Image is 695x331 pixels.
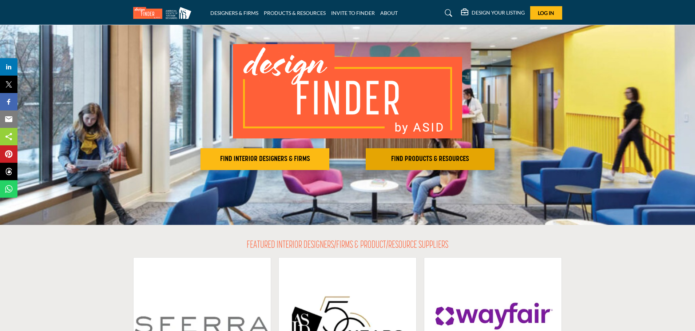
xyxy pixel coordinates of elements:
[438,7,457,19] a: Search
[247,239,448,252] h2: FEATURED INTERIOR DESIGNERS/FIRMS & PRODUCT/RESOURCE SUPPLIERS
[264,10,326,16] a: PRODUCTS & RESOURCES
[472,9,525,16] h5: DESIGN YOUR LISTING
[461,9,525,17] div: DESIGN YOUR LISTING
[538,10,554,16] span: Log In
[200,148,329,170] button: FIND INTERIOR DESIGNERS & FIRMS
[380,10,398,16] a: ABOUT
[133,7,195,19] img: Site Logo
[233,44,462,138] img: image
[368,155,492,164] h2: FIND PRODUCTS & RESOURCES
[366,148,495,170] button: FIND PRODUCTS & RESOURCES
[331,10,375,16] a: INVITE TO FINDER
[210,10,258,16] a: DESIGNERS & FIRMS
[530,6,562,20] button: Log In
[203,155,327,164] h2: FIND INTERIOR DESIGNERS & FIRMS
